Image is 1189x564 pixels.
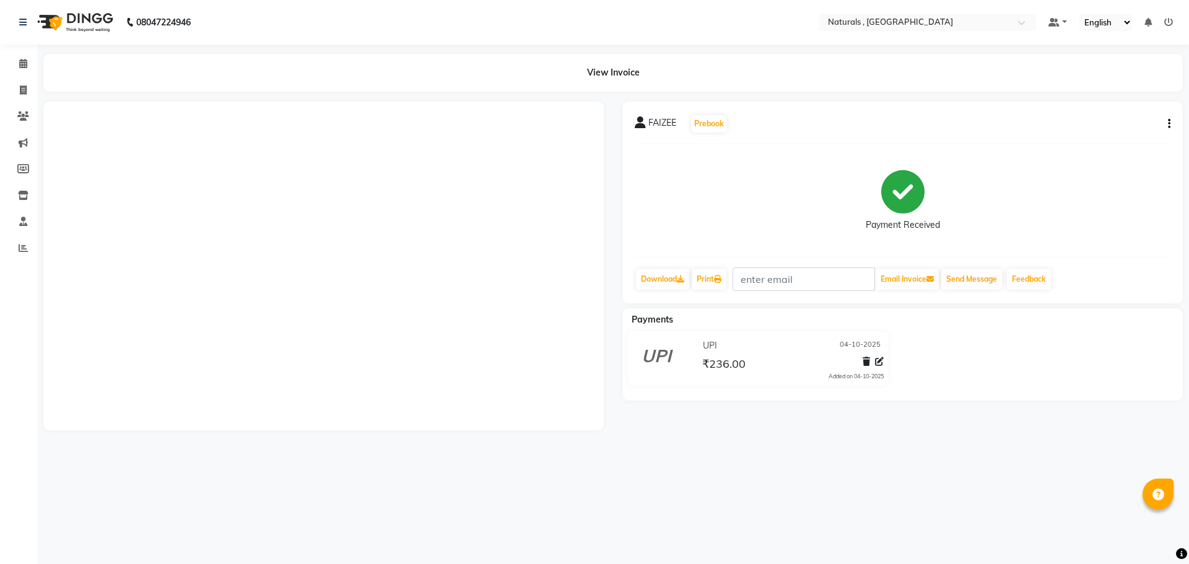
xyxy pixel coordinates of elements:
[636,269,689,290] a: Download
[1137,514,1177,552] iframe: chat widget
[43,54,1183,92] div: View Invoice
[632,314,673,325] span: Payments
[136,5,191,40] b: 08047224946
[692,269,726,290] a: Print
[702,357,746,374] span: ₹236.00
[32,5,116,40] img: logo
[648,116,676,134] span: FAIZEE
[866,219,940,232] div: Payment Received
[1007,269,1051,290] a: Feedback
[840,339,881,352] span: 04-10-2025
[829,372,884,381] div: Added on 04-10-2025
[941,269,1002,290] button: Send Message
[691,115,727,132] button: Prebook
[876,269,939,290] button: Email Invoice
[733,267,875,291] input: enter email
[703,339,717,352] span: UPI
